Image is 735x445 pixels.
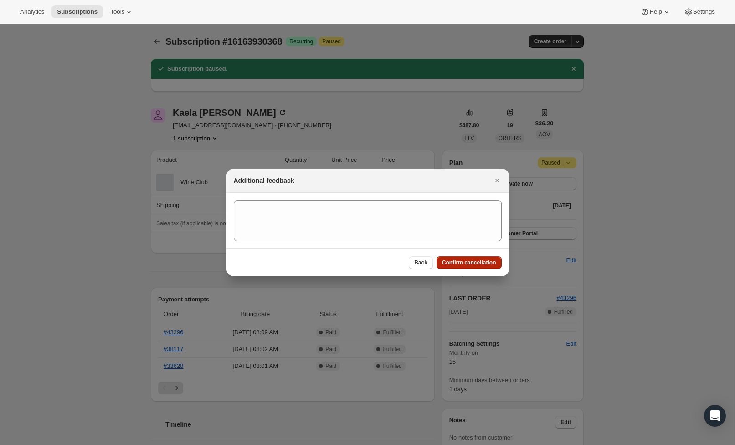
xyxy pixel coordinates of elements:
span: Analytics [20,8,44,16]
button: Back [409,256,433,269]
button: Help [635,5,676,18]
span: Settings [693,8,715,16]
span: Tools [110,8,124,16]
button: Settings [678,5,720,18]
button: Analytics [15,5,50,18]
button: Confirm cancellation [437,256,502,269]
span: Subscriptions [57,8,98,16]
span: Confirm cancellation [442,259,496,266]
h2: Additional feedback [234,176,294,185]
button: Tools [105,5,139,18]
span: Help [649,8,662,16]
button: Subscriptions [51,5,103,18]
button: Close [491,174,504,187]
span: Back [414,259,427,266]
div: Open Intercom Messenger [704,405,726,427]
